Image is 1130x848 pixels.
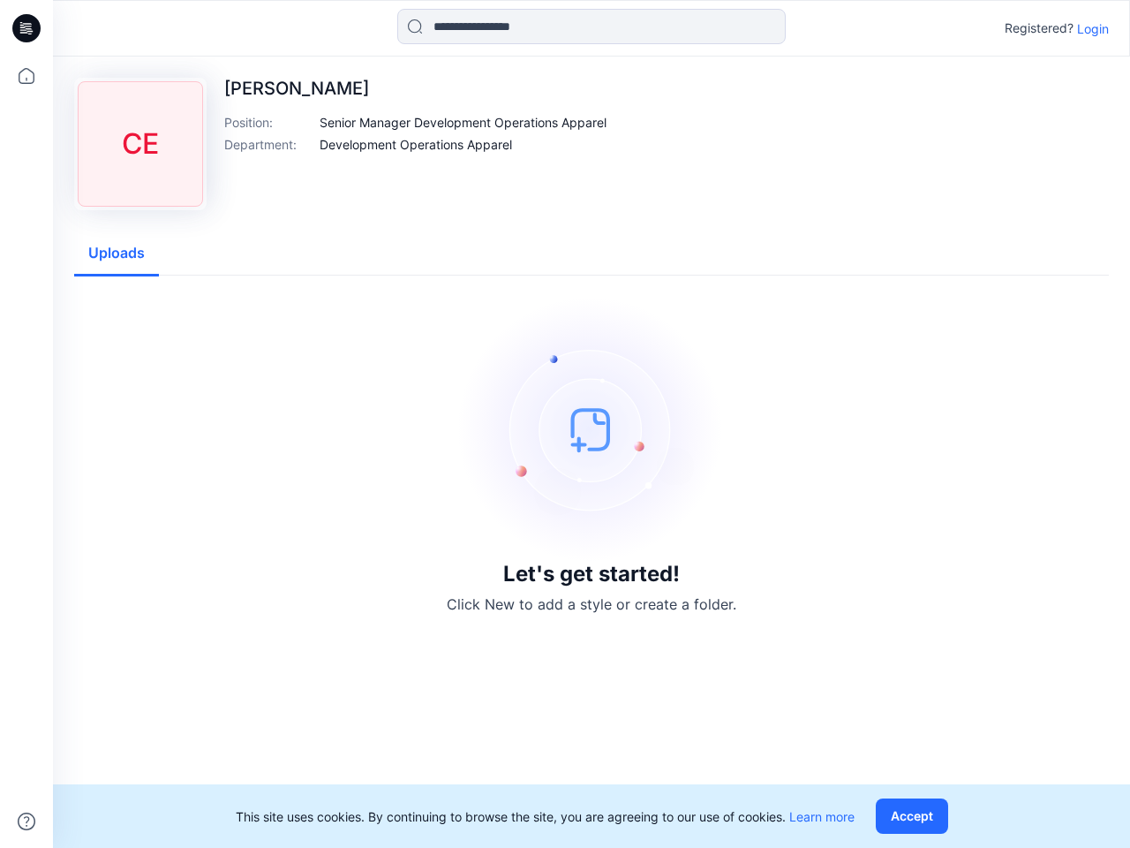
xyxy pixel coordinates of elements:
[224,113,313,132] p: Position :
[447,594,736,615] p: Click New to add a style or create a folder.
[503,562,680,587] h3: Let's get started!
[236,807,855,826] p: This site uses cookies. By continuing to browse the site, you are agreeing to our use of cookies.
[224,78,606,99] p: [PERSON_NAME]
[320,135,512,154] p: Development Operations Apparel
[224,135,313,154] p: Department :
[78,81,203,207] div: CE
[1005,18,1073,39] p: Registered?
[1077,19,1109,38] p: Login
[74,231,159,276] button: Uploads
[320,113,606,132] p: Senior Manager Development Operations Apparel
[876,799,948,834] button: Accept
[459,297,724,562] img: empty-state-image.svg
[789,809,855,824] a: Learn more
